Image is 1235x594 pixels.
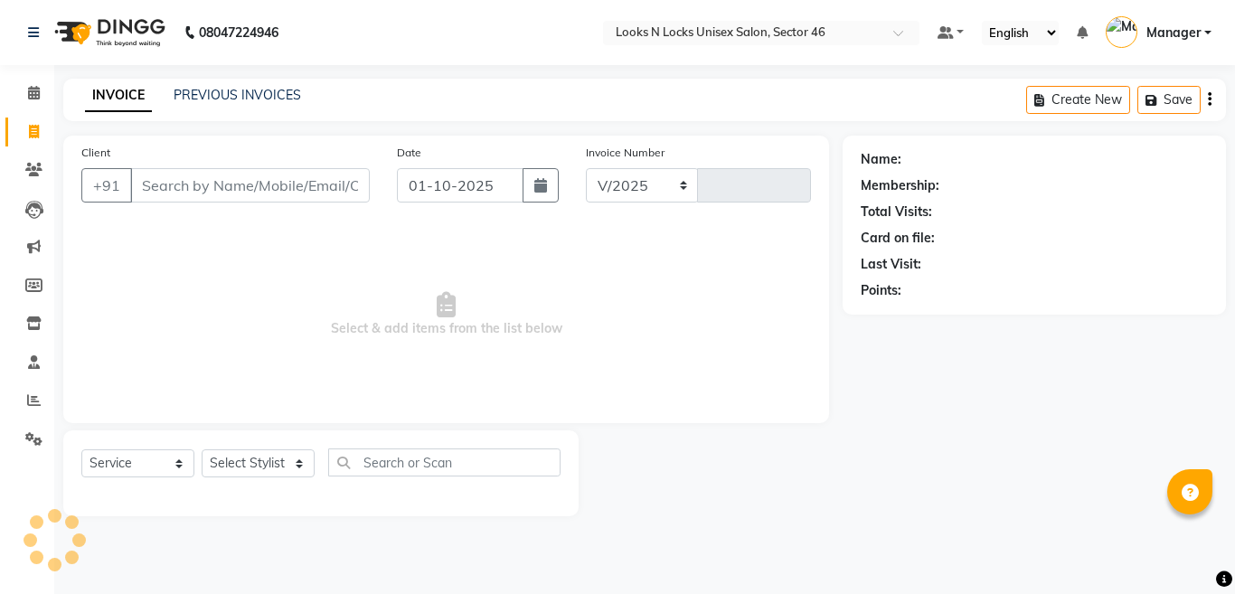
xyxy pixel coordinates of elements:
[81,224,811,405] span: Select & add items from the list below
[1026,86,1130,114] button: Create New
[861,229,935,248] div: Card on file:
[586,145,665,161] label: Invoice Number
[81,168,132,203] button: +91
[1146,24,1201,42] span: Manager
[328,448,561,476] input: Search or Scan
[46,7,170,58] img: logo
[1106,16,1137,48] img: Manager
[861,255,921,274] div: Last Visit:
[199,7,278,58] b: 08047224946
[861,203,932,222] div: Total Visits:
[1137,86,1201,114] button: Save
[397,145,421,161] label: Date
[861,176,939,195] div: Membership:
[861,150,901,169] div: Name:
[85,80,152,112] a: INVOICE
[174,87,301,103] a: PREVIOUS INVOICES
[81,145,110,161] label: Client
[130,168,370,203] input: Search by Name/Mobile/Email/Code
[861,281,901,300] div: Points:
